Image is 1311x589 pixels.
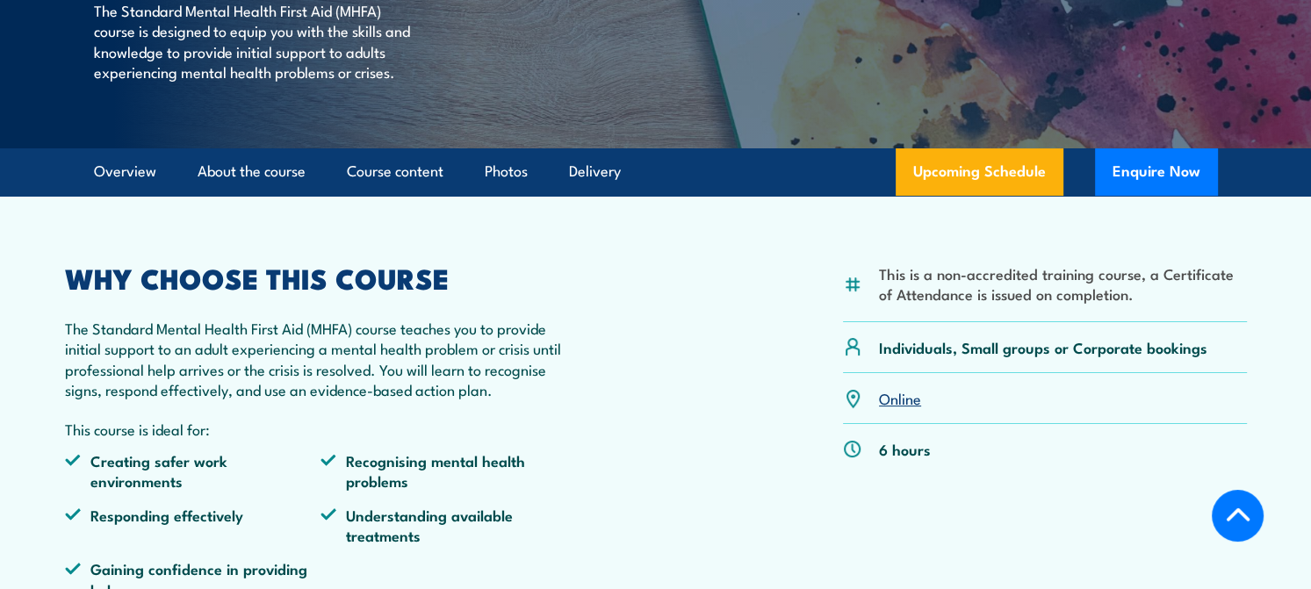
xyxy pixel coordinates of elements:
[65,450,321,492] li: Creating safer work environments
[347,148,443,195] a: Course content
[65,505,321,546] li: Responding effectively
[321,450,577,492] li: Recognising mental health problems
[569,148,621,195] a: Delivery
[321,505,577,546] li: Understanding available treatments
[896,148,1063,196] a: Upcoming Schedule
[1095,148,1218,196] button: Enquire Now
[198,148,306,195] a: About the course
[65,419,578,439] p: This course is ideal for:
[879,263,1247,305] li: This is a non-accredited training course, a Certificate of Attendance is issued on completion.
[879,337,1207,357] p: Individuals, Small groups or Corporate bookings
[485,148,528,195] a: Photos
[879,387,921,408] a: Online
[879,439,931,459] p: 6 hours
[65,265,578,290] h2: WHY CHOOSE THIS COURSE
[65,318,578,400] p: The Standard Mental Health First Aid (MHFA) course teaches you to provide initial support to an a...
[94,148,156,195] a: Overview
